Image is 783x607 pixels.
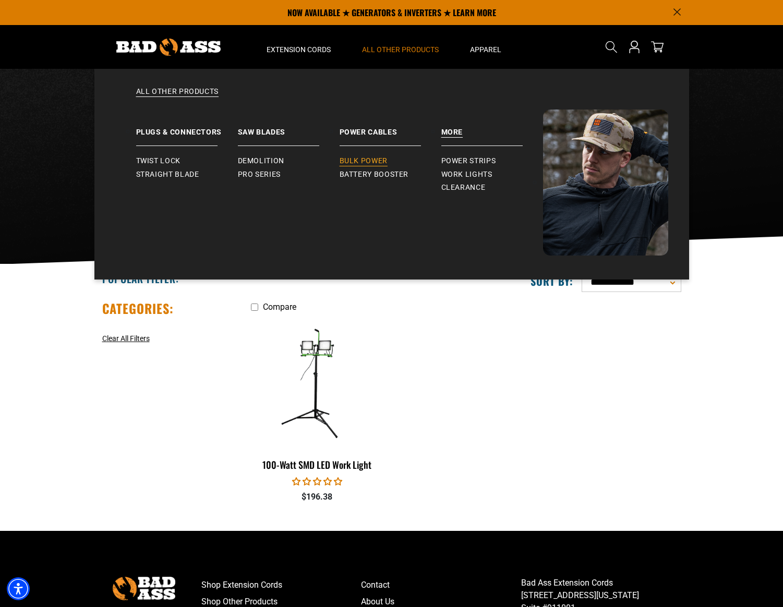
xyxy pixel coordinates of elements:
a: Battery Booster [340,168,441,181]
span: 0.00 stars [292,477,342,487]
span: Work Lights [441,170,492,179]
div: $196.38 [251,491,384,503]
a: Shop Extension Cords [201,577,362,593]
a: Power Strips [441,154,543,168]
summary: Apparel [454,25,517,69]
span: Twist Lock [136,156,180,166]
span: Clear All Filters [102,334,150,343]
span: All Other Products [362,45,439,54]
span: Apparel [470,45,501,54]
img: Bad Ass Extension Cords [543,110,668,256]
a: Twist Lock [136,154,238,168]
label: Sort by: [531,274,573,288]
a: Clear All Filters [102,333,154,344]
span: Bulk Power [340,156,388,166]
a: Bulk Power [340,154,441,168]
span: Compare [263,302,296,312]
h2: Popular Filter: [102,272,179,285]
a: Pro Series [238,168,340,181]
img: Bad Ass Extension Cords [113,577,175,600]
span: Straight Blade [136,170,199,179]
a: Straight Blade [136,168,238,181]
a: Saw Blades [238,110,340,146]
span: Power Strips [441,156,496,166]
a: cart [649,41,666,53]
a: Clearance [441,181,543,195]
a: Work Lights [441,168,543,181]
h2: Categories: [102,300,174,317]
span: Battery Booster [340,170,409,179]
span: Demolition [238,156,284,166]
a: Demolition [238,154,340,168]
summary: Extension Cords [251,25,346,69]
summary: Search [603,39,620,55]
div: Accessibility Menu [7,577,30,600]
a: Open this option [626,25,643,69]
a: Contact [361,577,521,593]
summary: All Other Products [346,25,454,69]
span: Extension Cords [267,45,331,54]
a: Plugs & Connectors [136,110,238,146]
a: Battery Booster More Power Strips [441,110,543,146]
span: Pro Series [238,170,281,179]
img: Bad Ass Extension Cords [116,39,221,56]
img: features [251,322,383,442]
div: 100-Watt SMD LED Work Light [251,460,384,469]
span: Clearance [441,183,486,192]
a: features 100-Watt SMD LED Work Light [251,317,384,476]
a: All Other Products [115,87,668,110]
a: Power Cables [340,110,441,146]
